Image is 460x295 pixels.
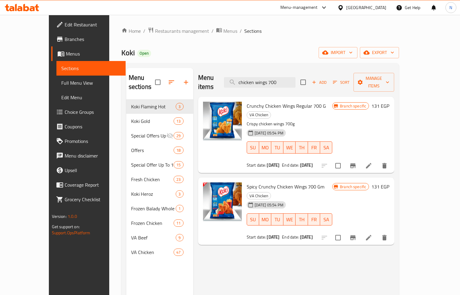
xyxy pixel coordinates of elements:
[337,103,369,109] span: Branch specific
[449,4,452,11] span: N
[65,36,121,43] span: Branches
[216,27,237,35] a: Menus
[346,4,386,11] div: [GEOGRAPHIC_DATA]
[121,46,135,59] span: Koki
[174,147,183,154] div: items
[131,161,174,168] div: Special Offer Up To 10% Off
[247,182,324,191] span: Spicy Crunchy Chicken Wings 700 Gm
[323,49,353,56] span: import
[360,47,399,58] button: export
[274,143,281,152] span: TU
[174,249,183,256] div: items
[262,215,269,224] span: MO
[283,213,296,225] button: WE
[247,233,266,241] span: Start date:
[51,134,126,148] a: Promotions
[51,148,126,163] a: Menu disclaimer
[126,172,193,187] div: Fresh Chicken23
[346,230,360,245] button: Branch-specific-item
[174,162,183,168] span: 15
[296,213,308,225] button: TH
[296,141,308,154] button: TH
[174,147,183,153] span: 18
[309,78,329,87] span: Add item
[365,49,394,56] span: export
[137,51,151,56] span: Open
[131,103,176,110] span: Koki Flaming Hot
[332,231,344,244] span: Select to update
[131,117,174,125] span: Koki Gold
[164,75,179,90] span: Sort sections
[65,21,121,28] span: Edit Restaurant
[51,105,126,119] a: Choice Groups
[319,47,357,58] button: import
[126,230,193,245] div: VA Beef9
[137,50,151,57] div: Open
[174,133,183,139] span: 29
[126,97,193,262] nav: Menu sections
[259,141,271,154] button: MO
[244,27,262,35] span: Sections
[176,103,183,110] div: items
[223,27,237,35] span: Menus
[166,132,174,139] svg: Inactive section
[365,162,372,169] a: Edit menu item
[176,190,183,198] div: items
[174,117,183,125] div: items
[126,201,193,216] div: Frozen Balady Whole Chicken1
[51,32,126,46] a: Branches
[65,108,121,116] span: Choice Groups
[286,143,293,152] span: WE
[51,119,126,134] a: Coupons
[131,234,176,241] div: VA Beef
[247,213,259,225] button: SU
[176,234,183,241] div: items
[282,161,299,169] span: End date:
[151,76,164,89] span: Select all sections
[174,249,183,255] span: 47
[252,130,286,136] span: [DATE] 05:54 PM
[51,192,126,207] a: Grocery Checklist
[131,190,176,198] span: Koki Heroz
[323,143,330,152] span: SA
[298,215,305,224] span: TH
[65,167,121,174] span: Upsell
[249,215,257,224] span: SU
[65,137,121,145] span: Promotions
[247,141,259,154] button: SU
[68,212,77,220] span: 1.0.0
[346,158,360,173] button: Branch-specific-item
[311,79,327,86] span: Add
[262,143,269,152] span: MO
[131,249,174,256] div: VA Chicken
[271,141,283,154] button: TU
[247,161,266,169] span: Start date:
[300,161,313,169] b: [DATE]
[143,27,145,35] li: /
[211,27,214,35] li: /
[176,191,183,197] span: 3
[377,158,392,173] button: delete
[51,17,126,32] a: Edit Restaurant
[126,158,193,172] div: Special Offer Up To 10% Off15
[131,219,174,227] div: Frozen Chicken
[131,147,174,154] span: Offers
[283,141,296,154] button: WE
[66,50,121,57] span: Menus
[131,205,176,212] span: Frozen Balady Whole Chicken
[247,192,271,199] span: VA Chicken
[267,233,279,241] b: [DATE]
[129,73,155,91] h2: Menu sections
[121,27,141,35] a: Home
[56,61,126,76] a: Sections
[323,215,330,224] span: SA
[174,220,183,226] span: 11
[353,73,394,92] button: Manage items
[300,233,313,241] b: [DATE]
[52,212,67,220] span: Version:
[224,77,296,88] input: search
[131,132,167,139] div: Special Offers Up To 25%
[56,90,126,105] a: Edit Menu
